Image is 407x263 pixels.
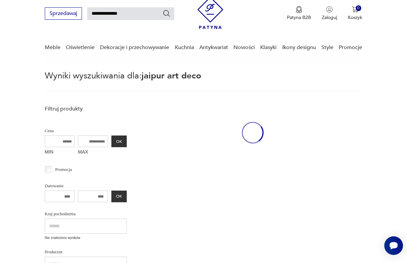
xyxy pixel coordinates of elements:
[260,35,277,60] a: Klasyki
[45,248,127,256] p: Producent
[45,210,127,218] p: Kraj pochodzenia
[45,105,127,112] p: Filtruj produkty
[287,14,311,21] p: Patyna B2B
[199,35,228,60] a: Antykwariat
[45,7,82,20] button: Sprzedawaj
[111,191,127,202] button: OK
[111,136,127,147] button: OK
[326,6,333,13] img: Ikonka użytkownika
[384,236,403,255] iframe: Smartsupp widget button
[356,5,362,11] div: 0
[233,35,255,60] a: Nowości
[282,35,316,60] a: Ikony designu
[287,6,311,21] a: Ikona medaluPatyna B2B
[348,6,362,21] button: 0Koszyk
[45,72,362,91] p: Wyniki wyszukiwania dla:
[141,70,201,82] span: jaipur art deco
[322,6,337,21] button: Zaloguj
[339,35,362,60] a: Promocje
[163,9,171,17] button: Szukaj
[322,14,337,21] p: Zaloguj
[55,166,72,173] p: Promocja
[45,235,127,241] p: Nie znaleziono wyników
[78,147,108,158] label: MAX
[242,102,264,164] div: oval-loading
[175,35,194,60] a: Kuchnia
[348,14,362,21] p: Koszyk
[352,6,359,13] img: Ikona koszyka
[66,35,95,60] a: Oświetlenie
[45,35,61,60] a: Meble
[100,35,169,60] a: Dekoracje i przechowywanie
[45,127,127,135] p: Cena
[296,6,302,13] img: Ikona medalu
[45,12,82,16] a: Sprzedawaj
[321,35,333,60] a: Style
[45,182,127,190] p: Datowanie
[287,6,311,21] button: Patyna B2B
[45,147,75,158] label: MIN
